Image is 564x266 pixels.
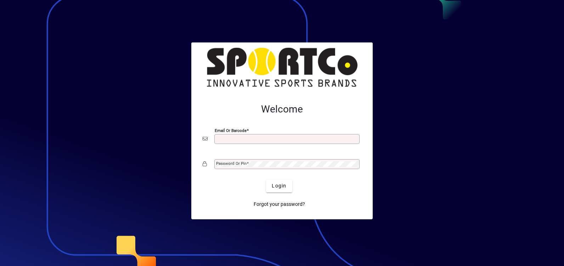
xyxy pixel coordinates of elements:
[251,198,308,211] a: Forgot your password?
[216,161,247,166] mat-label: Password or Pin
[215,128,247,133] mat-label: Email or Barcode
[272,182,286,190] span: Login
[203,103,361,115] h2: Welcome
[254,201,305,208] span: Forgot your password?
[266,180,292,192] button: Login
